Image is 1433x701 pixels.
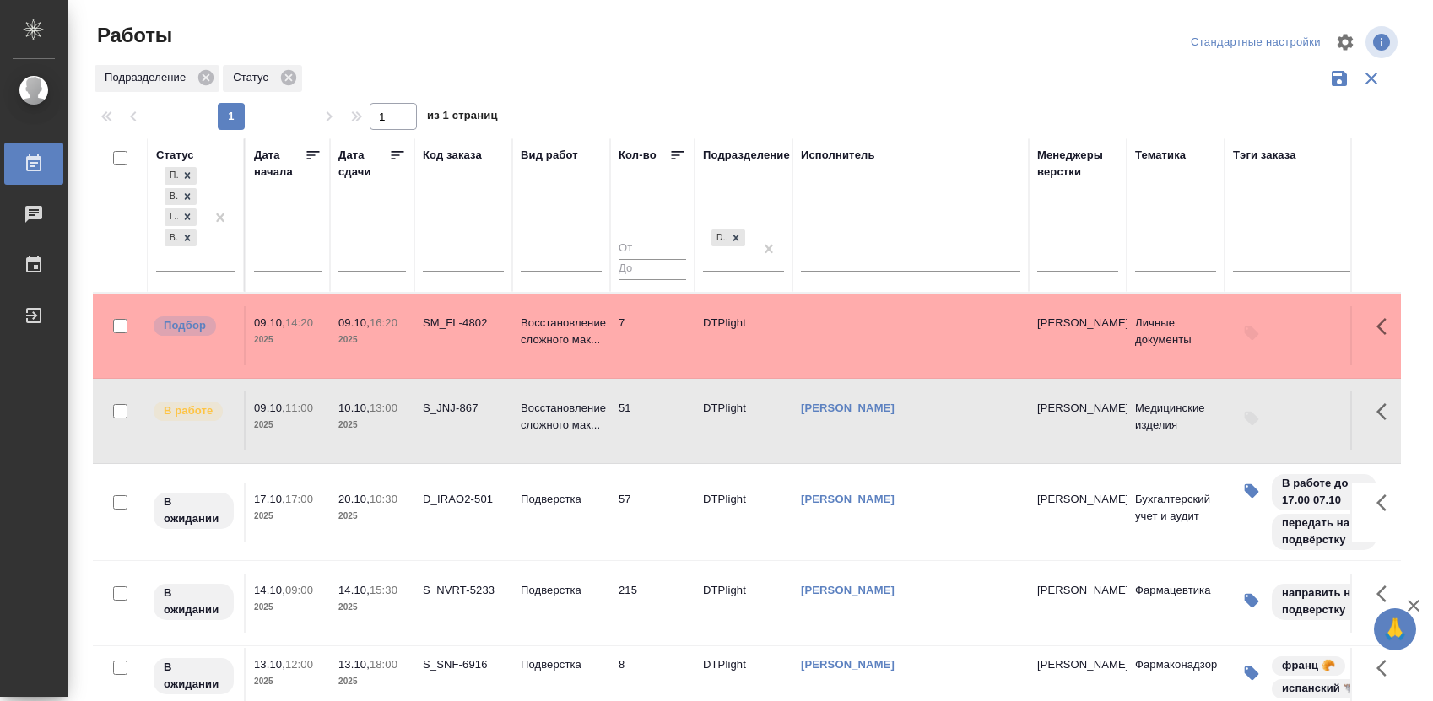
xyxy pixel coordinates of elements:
[152,656,235,696] div: Исполнитель назначен, приступать к работе пока рано
[521,491,602,508] p: Подверстка
[285,584,313,596] p: 09:00
[165,188,178,206] div: В ожидании
[801,147,875,164] div: Исполнитель
[1037,400,1118,417] p: [PERSON_NAME]
[521,147,578,164] div: Вид работ
[619,259,686,280] input: До
[1374,608,1416,650] button: 🙏
[338,417,406,434] p: 2025
[1233,400,1270,437] button: Добавить тэги
[1366,648,1407,688] button: Здесь прячутся важные кнопки
[521,582,602,599] p: Подверстка
[610,483,695,542] td: 57
[1325,22,1365,62] span: Настроить таблицу
[338,493,370,505] p: 20.10,
[427,105,498,130] span: из 1 страниц
[164,585,224,618] p: В ожидании
[285,316,313,329] p: 14:20
[1366,391,1407,432] button: Здесь прячутся важные кнопки
[1366,483,1407,523] button: Здесь прячутся важные кнопки
[152,315,235,337] div: Можно подбирать исполнителей
[801,493,895,505] a: [PERSON_NAME]
[423,315,504,332] div: SM_FL-4802
[165,167,178,185] div: Подбор
[423,582,504,599] div: S_NVRT-5233
[1270,472,1419,552] div: В работе до 17.00 07.10, передать на подвёрстку
[370,316,397,329] p: 16:20
[163,186,198,208] div: Подбор, В ожидании, Готов к работе, В работе
[703,147,790,164] div: Подразделение
[1366,306,1407,347] button: Здесь прячутся важные кнопки
[164,493,224,527] p: В ожидании
[370,584,397,596] p: 15:30
[619,239,686,260] input: От
[152,582,235,622] div: Исполнитель назначен, приступать к работе пока рано
[695,306,792,365] td: DTPlight
[370,658,397,671] p: 18:00
[711,229,727,247] div: DTPlight
[105,69,192,86] p: Подразделение
[695,391,792,450] td: DTPlight
[233,69,274,86] p: Статус
[1233,655,1270,692] button: Изменить тэги
[285,493,313,505] p: 17:00
[164,659,224,693] p: В ожидании
[1270,582,1378,622] div: направить на подверстку
[1270,655,1419,700] div: франц 🥐, испанский 🐃, уточняю вопрос, проверка?, направить на подверстку, 13.10 в 12
[254,332,322,348] p: 2025
[156,147,194,164] div: Статус
[521,315,602,348] p: Восстановление сложного мак...
[423,147,482,164] div: Код заказа
[223,65,302,92] div: Статус
[163,207,198,228] div: Подбор, В ожидании, Готов к работе, В работе
[1381,612,1409,647] span: 🙏
[165,229,178,247] div: В работе
[695,574,792,633] td: DTPlight
[1037,147,1118,181] div: Менеджеры верстки
[1135,656,1216,673] p: Фармаконадзор
[338,508,406,525] p: 2025
[1282,515,1366,548] p: передать на подвёрстку
[1135,582,1216,599] p: Фармацевтика
[254,493,285,505] p: 17.10,
[710,228,747,249] div: DTPlight
[801,658,895,671] a: [PERSON_NAME]
[1187,30,1325,56] div: split button
[163,228,198,249] div: Подбор, В ожидании, Готов к работе, В работе
[254,584,285,596] p: 14.10,
[164,402,213,419] p: В работе
[610,574,695,633] td: 215
[164,317,206,334] p: Подбор
[338,584,370,596] p: 14.10,
[1135,147,1186,164] div: Тематика
[1233,147,1296,164] div: Тэги заказа
[338,599,406,616] p: 2025
[1037,491,1118,508] p: [PERSON_NAME]
[1282,475,1366,509] p: В работе до 17.00 07.10
[1282,680,1357,697] p: испанский 🐃
[370,402,397,414] p: 13:00
[370,493,397,505] p: 10:30
[254,658,285,671] p: 13.10,
[165,208,178,226] div: Готов к работе
[254,402,285,414] p: 09.10,
[163,165,198,186] div: Подбор, В ожидании, Готов к работе, В работе
[1037,582,1118,599] p: [PERSON_NAME]
[1135,400,1216,434] p: Медицинские изделия
[338,316,370,329] p: 09.10,
[254,508,322,525] p: 2025
[801,584,895,596] a: [PERSON_NAME]
[285,402,313,414] p: 11:00
[423,400,504,417] div: S_JNJ-867
[254,673,322,690] p: 2025
[695,483,792,542] td: DTPlight
[1282,657,1335,674] p: франц 🥐
[423,656,504,673] div: S_SNF-6916
[1323,62,1355,94] button: Сохранить фильтры
[338,332,406,348] p: 2025
[338,658,370,671] p: 13.10,
[1037,656,1118,673] p: [PERSON_NAME]
[254,147,305,181] div: Дата начала
[521,656,602,673] p: Подверстка
[254,417,322,434] p: 2025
